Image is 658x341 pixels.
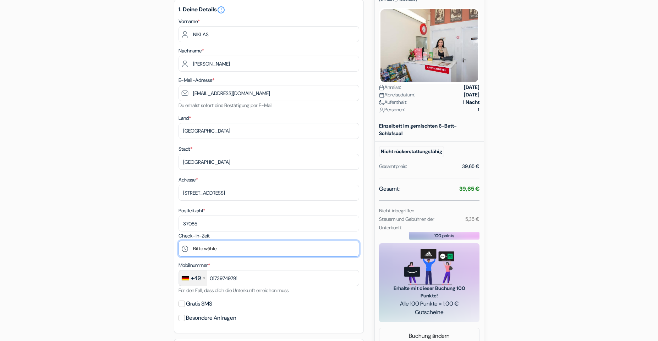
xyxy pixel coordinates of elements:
div: Gesamtpreis: [379,163,407,170]
label: Vorname [179,18,200,25]
input: Nachnamen eingeben [179,56,359,72]
small: Du erhälst sofort eine Bestätigung per E-Mail [179,102,273,108]
a: error_outline [217,6,225,13]
input: E-Mail-Adresse eingeben [179,85,359,101]
strong: [DATE] [464,91,479,99]
img: calendar.svg [379,85,384,90]
label: Stadt [179,145,192,153]
label: Gratis SMS [186,299,212,309]
label: Besondere Anfragen [186,313,236,323]
b: Einzelbett im gemischten 6-Bett-Schlafsaal [379,123,457,136]
label: Land [179,114,191,122]
span: Anreise: [379,84,401,91]
img: calendar.svg [379,93,384,98]
img: moon.svg [379,100,384,105]
strong: 39,65 € [459,185,479,192]
strong: 1 [478,106,479,113]
small: Steuern und Gebühren der Unterkunft: [379,216,434,231]
input: Vornamen eingeben [179,26,359,42]
span: Personen: [379,106,405,113]
span: Alle 100 Punkte = 1,00 € Gutscheine [388,300,471,317]
img: user_icon.svg [379,107,384,113]
img: gift_card_hero_new.png [404,249,454,285]
span: Gesamt: [379,185,400,193]
div: Germany (Deutschland): +49 [179,270,207,286]
label: Check-in-Zeit [179,232,210,240]
h5: 1. Deine Details [179,6,359,14]
small: 5,35 € [465,216,479,222]
small: Nicht rückerstattungsfähig [379,146,444,157]
div: 39,65 € [462,163,479,170]
small: Für den Fall, dass dich die Unterkunft erreichen muss [179,287,289,294]
label: E-Mail-Adresse [179,77,214,84]
i: error_outline [217,6,225,14]
span: 100 points [434,233,454,239]
div: +49 [191,274,201,283]
input: 1512 3456789 [179,270,359,286]
small: Nicht inbegriffen [379,207,414,214]
label: Mobilnummer [179,262,210,269]
strong: 1 Nacht [463,99,479,106]
label: Nachname [179,47,204,55]
span: Erhalte mit dieser Buchung 100 Punkte! [388,285,471,300]
label: Postleitzahl [179,207,205,214]
strong: [DATE] [464,84,479,91]
span: Aufenthalt: [379,99,407,106]
label: Adresse [179,176,198,184]
span: Abreisedatum: [379,91,415,99]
